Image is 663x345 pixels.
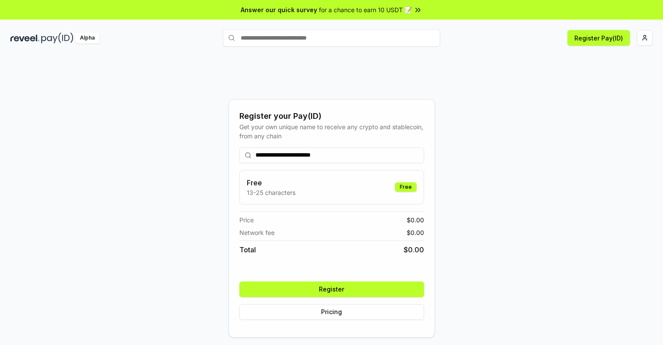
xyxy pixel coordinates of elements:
[239,304,424,320] button: Pricing
[395,182,417,192] div: Free
[247,178,295,188] h3: Free
[239,245,256,255] span: Total
[404,245,424,255] span: $ 0.00
[567,30,630,46] button: Register Pay(ID)
[407,228,424,237] span: $ 0.00
[239,215,254,224] span: Price
[319,5,412,14] span: for a chance to earn 10 USDT 📝
[239,281,424,297] button: Register
[10,33,40,44] img: reveel_dark
[407,215,424,224] span: $ 0.00
[239,110,424,122] div: Register your Pay(ID)
[247,188,295,197] p: 13-25 characters
[41,33,73,44] img: pay_id
[239,122,424,141] div: Get your own unique name to receive any crypto and stablecoin, from any chain
[241,5,317,14] span: Answer our quick survey
[239,228,275,237] span: Network fee
[75,33,99,44] div: Alpha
